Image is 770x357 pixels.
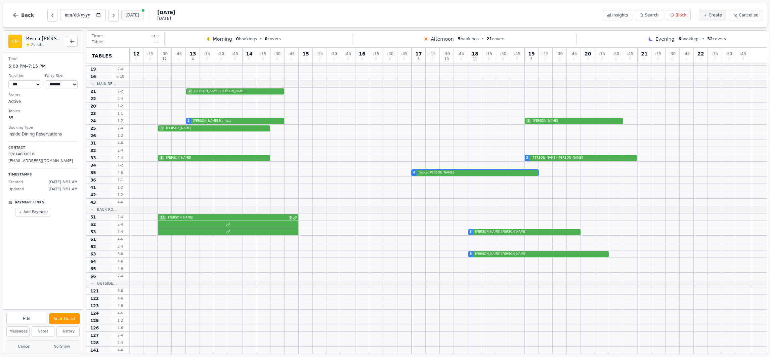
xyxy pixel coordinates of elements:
[192,57,194,61] span: 4
[206,57,208,61] span: 0
[189,51,196,56] span: 13
[726,52,732,56] span: : 30
[193,89,283,94] span: [PERSON_NAME] [PERSON_NAME]
[474,252,607,256] span: [PERSON_NAME] [PERSON_NAME]
[516,57,518,61] span: 0
[8,125,78,131] dt: Booking Type
[470,230,472,234] span: 3
[97,281,117,286] span: Outside...
[135,57,137,61] span: 0
[714,57,716,61] span: 0
[7,7,39,23] button: Back
[187,119,189,123] span: 2
[112,244,128,249] span: 2 - 4
[112,325,128,330] span: 4 - 6
[6,343,42,351] button: Cancel
[486,36,505,42] span: covers
[49,313,80,324] button: Seat Guest
[112,133,128,138] span: 1 - 2
[154,39,159,45] span: ---
[655,36,674,42] span: Evening
[90,251,96,257] span: 63
[8,158,78,164] p: [EMAIL_ADDRESS][DOMAIN_NAME]
[8,131,78,137] dd: Inside Dining Reservations
[683,52,690,56] span: : 45
[112,348,128,353] span: 4 - 6
[678,36,699,42] span: bookings
[159,156,164,160] span: 3
[213,36,232,42] span: Morning
[90,155,96,161] span: 33
[90,303,99,309] span: 123
[49,180,78,185] span: [DATE] 8:51 AM
[112,311,128,316] span: 4 - 6
[265,36,281,42] span: covers
[8,152,78,157] p: 07814893018
[558,57,560,61] span: 0
[112,185,128,190] span: 1 - 2
[260,36,262,42] span: •
[112,74,128,79] span: 6 - 10
[133,51,139,56] span: 12
[526,156,528,160] span: 3
[678,37,681,41] span: 6
[112,222,128,227] span: 2 - 4
[90,126,96,131] span: 25
[112,214,128,220] span: 2 - 4
[159,126,164,131] span: 3
[712,52,718,56] span: : 15
[612,12,628,18] span: Insights
[26,35,63,42] h2: Becca [PERSON_NAME]
[90,192,96,198] span: 42
[458,36,479,42] span: bookings
[97,207,117,212] span: Back Ro...
[159,215,166,220] span: 11
[544,57,546,61] span: 0
[740,52,746,56] span: : 45
[112,89,128,94] span: 2 - 2
[729,10,763,20] button: Cancelled
[460,57,462,61] span: 0
[112,259,128,264] span: 4 - 6
[288,52,295,56] span: : 45
[615,57,617,61] span: 0
[702,36,704,42] span: •
[112,96,128,101] span: 2 - 4
[373,52,379,56] span: : 15
[443,52,450,56] span: : 30
[502,57,504,61] span: 0
[742,57,744,61] span: 0
[418,57,420,61] span: 6
[8,109,78,114] dt: Tables
[431,57,433,61] span: 0
[157,9,175,16] span: [DATE]
[112,163,128,168] span: 1 - 2
[331,52,337,56] span: : 30
[728,57,730,61] span: 0
[643,57,645,61] span: 0
[90,133,96,138] span: 26
[8,187,24,192] span: Updated
[90,96,96,102] span: 22
[112,126,128,131] span: 2 - 4
[347,57,349,61] span: 0
[151,33,159,39] span: --:--
[90,104,96,109] span: 20
[236,37,239,41] span: 0
[556,52,563,56] span: : 30
[204,52,210,56] span: : 15
[177,57,179,61] span: 0
[112,274,128,279] span: 2 - 4
[8,35,22,48] div: BM
[403,57,405,61] span: 0
[90,67,96,72] span: 19
[90,288,99,294] span: 121
[676,12,686,18] span: Block
[112,288,128,293] span: 6 - 8
[8,146,78,150] p: Contact
[8,115,78,121] dd: 35
[90,244,96,249] span: 62
[333,57,335,61] span: 0
[90,237,96,242] span: 61
[486,37,492,41] span: 21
